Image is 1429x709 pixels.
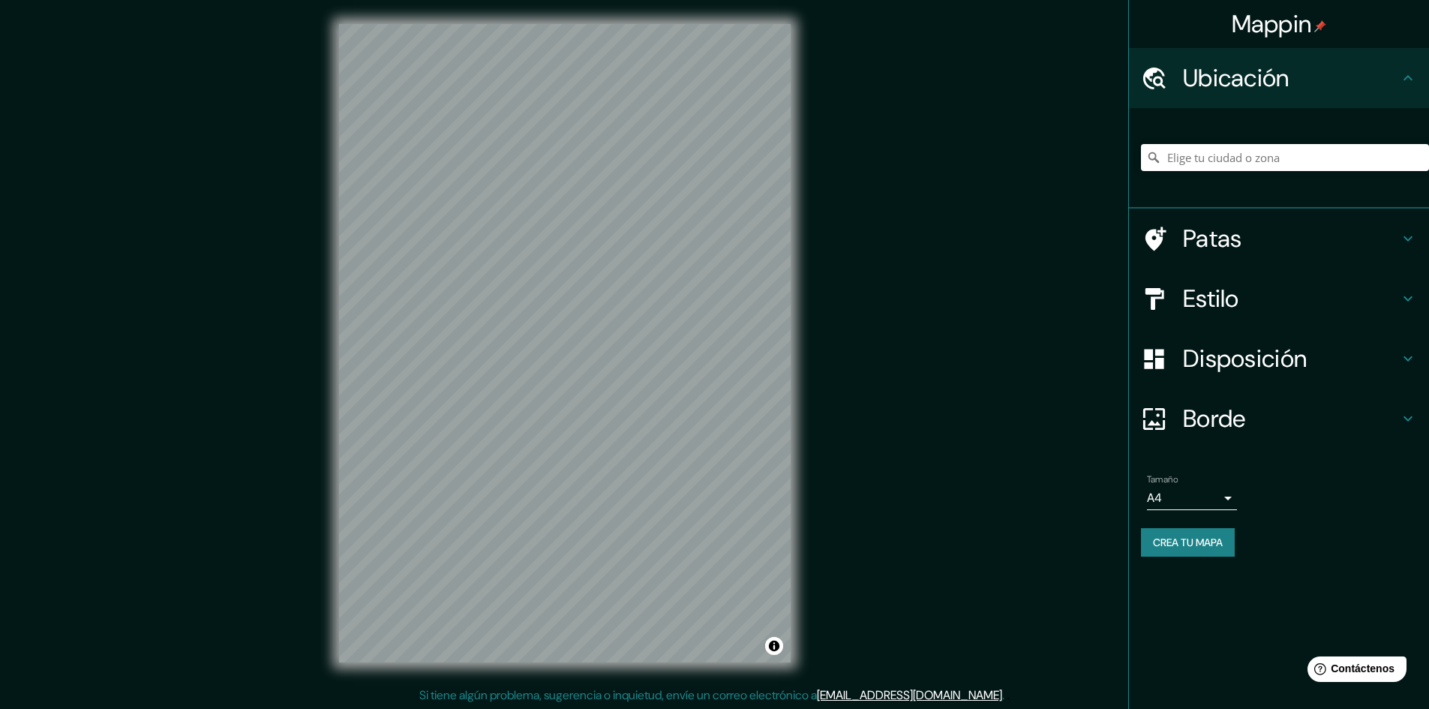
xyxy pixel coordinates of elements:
font: . [1007,686,1010,703]
div: A4 [1147,486,1237,510]
font: Ubicación [1183,62,1289,94]
div: Borde [1129,389,1429,449]
font: Patas [1183,223,1242,254]
font: Mappin [1232,8,1312,40]
div: Estilo [1129,269,1429,329]
button: Crea tu mapa [1141,528,1235,557]
font: A4 [1147,490,1162,506]
font: Si tiene algún problema, sugerencia o inquietud, envíe un correo electrónico a [419,687,817,703]
div: Disposición [1129,329,1429,389]
font: Crea tu mapa [1153,536,1223,549]
input: Elige tu ciudad o zona [1141,144,1429,171]
button: Activar o desactivar atribución [765,637,783,655]
a: [EMAIL_ADDRESS][DOMAIN_NAME] [817,687,1002,703]
font: Estilo [1183,283,1239,314]
canvas: Mapa [339,24,791,662]
font: . [1004,686,1007,703]
div: Ubicación [1129,48,1429,108]
font: Borde [1183,403,1246,434]
div: Patas [1129,209,1429,269]
iframe: Lanzador de widgets de ayuda [1295,650,1412,692]
font: Disposición [1183,343,1307,374]
font: . [1002,687,1004,703]
font: Tamaño [1147,473,1178,485]
img: pin-icon.png [1314,20,1326,32]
